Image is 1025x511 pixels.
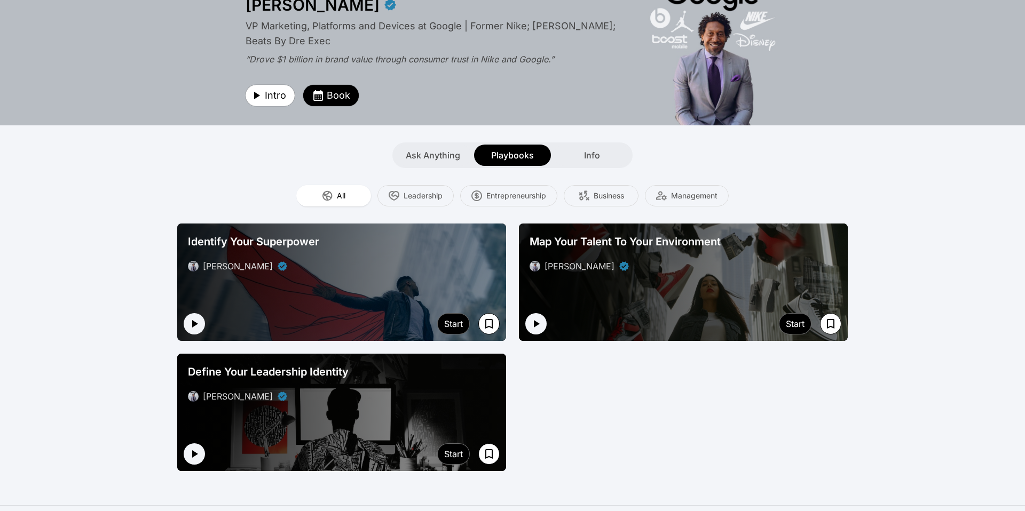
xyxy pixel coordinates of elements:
div: Verified partner - Daryl Butler [277,261,288,272]
span: Info [584,149,600,162]
img: All [322,190,333,201]
span: Define Your Leadership Identity [188,364,349,379]
button: Book [303,85,359,106]
button: Save [820,313,841,334]
button: Ask Anything [395,145,471,166]
button: Entrepreneurship [460,185,557,206]
div: Verified partner - Daryl Butler [277,391,288,402]
img: Entrepreneurship [471,190,482,201]
span: Leadership [404,190,443,201]
button: Leadership [377,185,454,206]
span: Intro [265,88,286,103]
button: Save [478,313,500,334]
div: Start [444,448,463,460]
div: [PERSON_NAME] [203,260,273,273]
button: Play intro [525,313,547,334]
div: [PERSON_NAME] [545,260,614,273]
div: Start [444,317,463,330]
div: Start [786,317,805,330]
button: Intro [246,85,295,106]
img: avatar of Daryl Butler [188,261,199,272]
div: VP Marketing, Platforms and Devices at Google | Former Nike; [PERSON_NAME]; Beats By Dre Exec [246,19,625,49]
img: Business [579,190,589,201]
button: Management [645,185,729,206]
button: Start [437,443,470,465]
button: Business [564,185,638,206]
div: [PERSON_NAME] [203,390,273,403]
span: Entrepreneurship [486,190,546,201]
div: Verified partner - Daryl Butler [619,261,629,272]
span: Ask Anything [406,149,460,162]
button: Start [437,313,470,334]
button: All [296,185,371,206]
button: Info [554,145,630,166]
span: All [337,190,345,201]
span: Management [671,190,717,201]
img: avatar of Daryl Butler [188,391,199,402]
button: Save [478,443,500,465]
button: Playbooks [474,145,551,166]
button: Play intro [184,313,205,334]
img: avatar of Daryl Butler [530,261,540,272]
span: Playbooks [491,149,534,162]
span: Book [327,88,350,103]
div: “Drove $1 billion in brand value through consumer trust in Nike and Google.” [246,53,625,66]
span: Map Your Talent To Your Environment [530,234,721,249]
button: Play intro [184,443,205,465]
span: Business [594,190,624,201]
img: Leadership [389,190,399,201]
button: Start [779,313,811,334]
img: Management [656,190,667,201]
span: Identify Your Superpower [188,234,319,249]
